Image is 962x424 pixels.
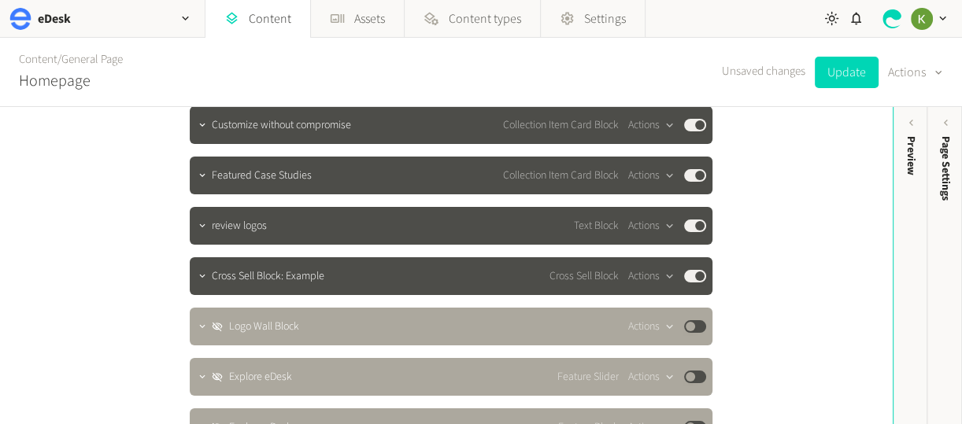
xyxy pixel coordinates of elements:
button: Actions [628,116,675,135]
span: Unsaved changes [722,63,805,81]
span: Cross Sell Block [549,268,619,285]
a: Content [19,51,57,68]
button: Actions [628,216,675,235]
span: Text Block [574,218,619,234]
h2: Homepage [19,69,91,93]
button: Actions [628,166,675,185]
button: Actions [628,267,675,286]
span: Featured Case Studies [212,168,312,184]
span: Collection Item Card Block [503,117,619,134]
span: Cross Sell Block: Example [212,268,324,285]
span: Customize without compromise [212,117,351,134]
img: Keelin Terry [911,8,933,30]
button: Update [815,57,879,88]
button: Actions [628,317,675,336]
button: Actions [888,57,943,88]
span: Collection Item Card Block [503,168,619,184]
a: General Page [61,51,123,68]
span: Logo Wall Block [229,319,299,335]
span: Settings [584,9,626,28]
div: Preview [903,136,919,175]
span: Explore eDesk [229,369,292,385]
h2: eDesk [38,9,71,28]
button: Actions [628,367,675,386]
img: eDesk [9,8,31,30]
span: Page Settings [938,136,954,201]
span: Content types [449,9,521,28]
span: Feature Slider [557,369,619,385]
span: review logos [212,218,267,234]
span: / [57,51,61,68]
